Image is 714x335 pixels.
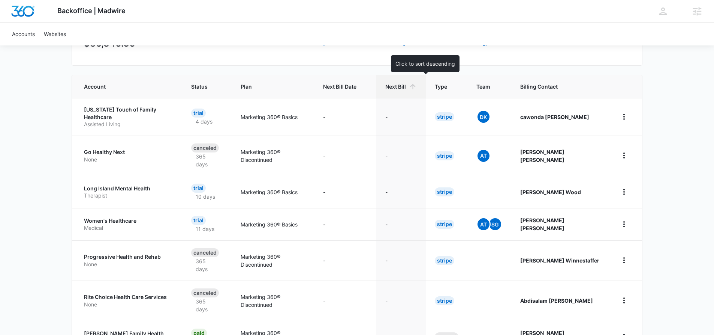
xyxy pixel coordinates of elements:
td: - [314,208,376,240]
a: Rite Choice Health Care ServicesNone [84,293,173,308]
span: At [477,218,489,230]
p: Marketing 360® Basics [241,113,305,121]
span: DK [477,111,489,123]
p: Rite Choice Health Care Services [84,293,173,301]
td: - [376,136,426,176]
td: - [376,98,426,136]
p: 11 days [191,225,219,233]
div: Canceled [191,288,219,297]
a: Go Healthy NextNone [84,148,173,163]
div: Trial [191,216,206,225]
p: None [84,156,173,163]
a: Women's HealthcareMedical [84,217,173,232]
td: - [376,240,426,281]
div: Click to sort descending [391,55,460,72]
span: Next Bill [385,83,406,91]
p: Marketing 360® Discontinued [241,293,305,309]
div: Stripe [435,151,454,160]
p: None [84,261,173,268]
button: home [618,254,630,266]
td: - [314,98,376,136]
strong: [PERSON_NAME] Winnestaffer [520,257,599,264]
strong: [PERSON_NAME] [PERSON_NAME] [520,149,564,163]
td: - [376,208,426,240]
div: Trial [191,109,206,118]
td: - [376,176,426,208]
td: - [314,240,376,281]
div: Stripe [435,112,454,121]
p: Marketing 360® Discontinued [241,148,305,164]
p: Progressive Health and Rehab [84,253,173,261]
span: Team [476,83,491,91]
p: Medical [84,224,173,232]
strong: Abdisalam [PERSON_NAME] [520,297,593,304]
button: home [618,186,630,198]
button: Expired [482,41,488,47]
a: Websites [39,23,70,45]
strong: cawonda [PERSON_NAME] [520,114,589,120]
span: At [477,150,489,162]
button: Trial [403,41,406,47]
p: Women's Healthcare [84,217,173,225]
p: 365 days [191,297,223,313]
span: Billing Contact [520,83,600,91]
td: - [314,176,376,208]
span: Next Bill Date [323,83,356,91]
a: Progressive Health and RehabNone [84,253,173,268]
td: - [314,281,376,321]
p: Long Island Mental Health [84,185,173,192]
p: Marketing 360® Basics [241,188,305,196]
p: 4 days [191,118,217,125]
div: Stripe [435,220,454,229]
p: Therapist [84,192,173,199]
p: [US_STATE] Touch of Family Healthcare [84,106,173,121]
label: Trial [403,33,472,47]
span: Backoffice | Madwire [57,7,126,15]
td: - [314,136,376,176]
div: Trial [191,184,206,193]
div: Stripe [435,187,454,196]
p: Go Healthy Next [84,148,173,156]
div: Stripe [435,256,454,265]
a: [US_STATE] Touch of Family HealthcareAssisted Living [84,106,173,128]
p: Marketing 360® Basics [241,220,305,228]
span: Status [191,83,212,91]
span: SG [489,218,501,230]
button: home [618,149,630,161]
button: home [618,111,630,123]
a: Accounts [7,23,39,45]
div: Canceled [191,248,219,257]
button: home [618,294,630,306]
div: Canceled [191,143,219,152]
p: None [84,301,173,308]
strong: [PERSON_NAME] Wood [520,189,581,195]
span: Account [84,83,162,91]
p: 10 days [191,193,220,201]
a: Long Island Mental HealthTherapist [84,185,173,199]
span: Type [435,83,448,91]
button: home [618,218,630,230]
label: Expired [482,33,551,47]
p: Marketing 360® Discontinued [241,253,305,269]
p: Assisted Living [84,121,173,128]
strong: [PERSON_NAME] [PERSON_NAME] [520,217,564,231]
span: Plan [241,83,305,91]
p: 365 days [191,257,223,273]
div: Stripe [435,296,454,305]
td: - [376,281,426,321]
p: 365 days [191,152,223,168]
